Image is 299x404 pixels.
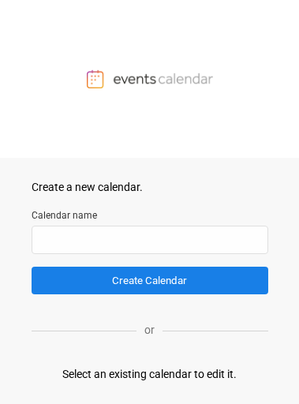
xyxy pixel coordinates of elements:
[32,179,268,196] div: Create a new calendar.
[136,322,163,339] p: or
[32,208,268,223] label: Calendar name
[62,366,237,383] div: Select an existing calendar to edit it.
[32,267,268,294] button: Create Calendar
[87,69,213,88] img: Events Calendar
